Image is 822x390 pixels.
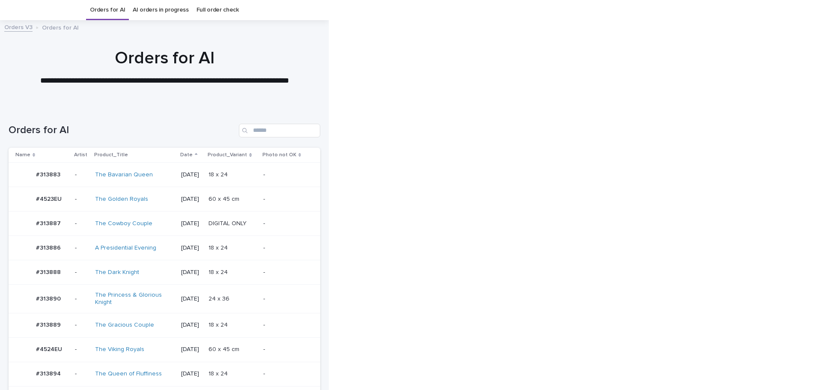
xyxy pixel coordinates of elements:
p: - [75,171,88,179]
p: Artist [74,150,87,160]
p: [DATE] [181,346,202,353]
p: [DATE] [181,196,202,203]
tr: #4524EU#4524EU -The Viking Royals [DATE]60 x 45 cm60 x 45 cm - [9,337,320,362]
tr: #313883#313883 -The Bavarian Queen [DATE]18 x 2418 x 24 - [9,163,320,187]
p: [DATE] [181,171,202,179]
p: 60 x 45 cm [208,194,241,203]
p: #313887 [36,218,63,227]
p: 18 x 24 [208,369,229,378]
p: - [75,220,88,227]
a: The Queen of Fluffiness [95,370,162,378]
p: - [263,171,307,179]
tr: #313888#313888 -The Dark Knight [DATE]18 x 2418 x 24 - [9,260,320,285]
tr: #313889#313889 -The Gracious Couple [DATE]18 x 2418 x 24 - [9,313,320,337]
p: 18 x 24 [208,267,229,276]
h1: Orders for AI [9,124,235,137]
p: - [263,269,307,276]
p: Photo not OK [262,150,296,160]
input: Search [239,124,320,137]
p: #4523EU [36,194,63,203]
p: [DATE] [181,244,202,252]
p: - [263,244,307,252]
p: #313890 [36,294,63,303]
a: Orders V3 [4,22,33,32]
p: - [75,244,88,252]
p: #313889 [36,320,63,329]
p: #313894 [36,369,63,378]
p: Orders for AI [42,22,79,32]
p: #313888 [36,267,63,276]
tr: #4523EU#4523EU -The Golden Royals [DATE]60 x 45 cm60 x 45 cm - [9,187,320,211]
p: [DATE] [181,220,202,227]
p: - [75,346,88,353]
a: The Golden Royals [95,196,148,203]
h1: Orders for AI [9,48,320,68]
tr: #313890#313890 -The Princess & Glorious Knight [DATE]24 x 3624 x 36 - [9,285,320,313]
p: 60 x 45 cm [208,344,241,353]
p: - [263,346,307,353]
a: A Presidential Evening [95,244,156,252]
a: The Cowboy Couple [95,220,152,227]
a: The Gracious Couple [95,322,154,329]
tr: #313894#313894 -The Queen of Fluffiness [DATE]18 x 2418 x 24 - [9,362,320,386]
p: Date [180,150,193,160]
tr: #313886#313886 -A Presidential Evening [DATE]18 x 2418 x 24 - [9,236,320,260]
p: [DATE] [181,269,202,276]
p: - [75,322,88,329]
p: [DATE] [181,370,202,378]
p: #4524EU [36,344,64,353]
p: 24 x 36 [208,294,231,303]
p: - [263,295,307,303]
a: The Princess & Glorious Knight [95,292,167,306]
p: Name [15,150,30,160]
p: Product_Title [94,150,128,160]
p: - [75,196,88,203]
a: The Viking Royals [95,346,144,353]
p: - [75,295,88,303]
p: - [263,370,307,378]
p: #313886 [36,243,63,252]
p: #313883 [36,170,62,179]
p: DIGITAL ONLY [208,218,248,227]
p: [DATE] [181,322,202,329]
p: [DATE] [181,295,202,303]
p: 18 x 24 [208,243,229,252]
p: - [75,269,88,276]
p: - [75,370,88,378]
tr: #313887#313887 -The Cowboy Couple [DATE]DIGITAL ONLYDIGITAL ONLY - [9,211,320,236]
p: 18 x 24 [208,170,229,179]
p: - [263,196,307,203]
p: Product_Variant [208,150,247,160]
p: - [263,322,307,329]
p: 18 x 24 [208,320,229,329]
a: The Bavarian Queen [95,171,153,179]
p: - [263,220,307,227]
a: The Dark Knight [95,269,139,276]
